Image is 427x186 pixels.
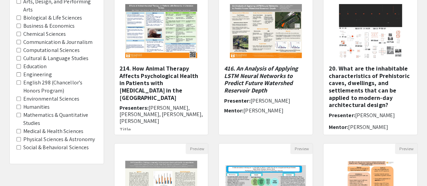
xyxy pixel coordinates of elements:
span: [PERSON_NAME] [243,107,283,114]
em: 416. An Analysis of Applying LSTM Neural Networks to Predict Future Watershed Reservoir Depth [224,64,298,94]
h6: Presenter: [224,98,308,104]
label: Business & Economics [23,22,75,30]
label: Mathematics & Quantitative Studies [23,111,97,127]
label: Cultural & Language Studies [23,54,89,62]
strong: Title [119,126,131,133]
label: Education [23,62,47,71]
span: [PERSON_NAME] [355,112,395,119]
label: Computational Sciences [23,46,80,54]
label: Social & Behavioral Sciences [23,143,89,152]
h5: 214. How Animal Therapy Affects Psychological Health in Patients with [MEDICAL_DATA] in the [GEOG... [119,65,203,101]
span: Mentor: [328,124,348,131]
span: Mentor: [224,107,243,114]
span: [PERSON_NAME] [348,124,388,131]
span: [PERSON_NAME], [PERSON_NAME], [PERSON_NAME], [PERSON_NAME] [119,104,203,124]
label: Humanities [23,103,50,111]
label: Environmental Sciences [23,95,79,103]
h6: Presenter: [328,112,412,118]
button: Preview [186,143,208,154]
button: Preview [395,143,417,154]
label: English 298 (Chancellor's Honors Program) [23,79,97,95]
iframe: Chat [5,156,29,181]
label: Physical Sciences & Astronomy [23,135,95,143]
h6: Presenters: [119,105,203,124]
label: Medical & Health Sciences [23,127,84,135]
label: Chemical Sciences [23,30,66,38]
label: Engineering [23,71,52,79]
h5: 20. What are the inhabitable characteristics of Prehistoric caves, dwellings, and settlements tha... [328,65,412,109]
span: [PERSON_NAME] [250,97,290,104]
button: Preview [290,143,313,154]
label: Biological & Life Sciences [23,14,82,22]
label: Communication & Journalism [23,38,93,46]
